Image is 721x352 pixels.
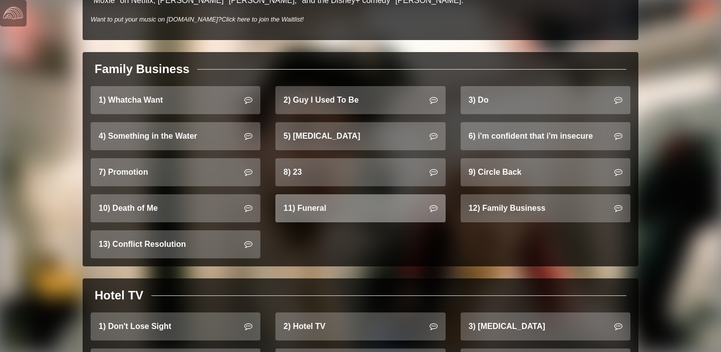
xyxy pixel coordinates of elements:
[275,86,445,114] a: 2) Guy I Used To Be
[275,194,445,222] a: 11) Funeral
[91,122,260,150] a: 4) Something in the Water
[275,312,445,340] a: 2) Hotel TV
[91,312,260,340] a: 1) Don't Lose Sight
[91,16,304,23] i: Want to put your music on [DOMAIN_NAME]?
[461,158,630,186] a: 9) Circle Back
[3,3,23,23] img: logo-white-4c48a5e4bebecaebe01ca5a9d34031cfd3d4ef9ae749242e8c4bf12ef99f53e8.png
[95,60,189,78] div: Family Business
[91,86,260,114] a: 1) Whatcha Want
[461,86,630,114] a: 3) Do
[95,286,143,304] div: Hotel TV
[275,122,445,150] a: 5) [MEDICAL_DATA]
[91,230,260,258] a: 13) Conflict Resolution
[275,158,445,186] a: 8) 23
[461,194,630,222] a: 12) Family Business
[461,312,630,340] a: 3) [MEDICAL_DATA]
[91,194,260,222] a: 10) Death of Me
[461,122,630,150] a: 6) i'm confident that i'm insecure
[91,158,260,186] a: 7) Promotion
[221,16,303,23] a: Click here to join the Waitlist!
